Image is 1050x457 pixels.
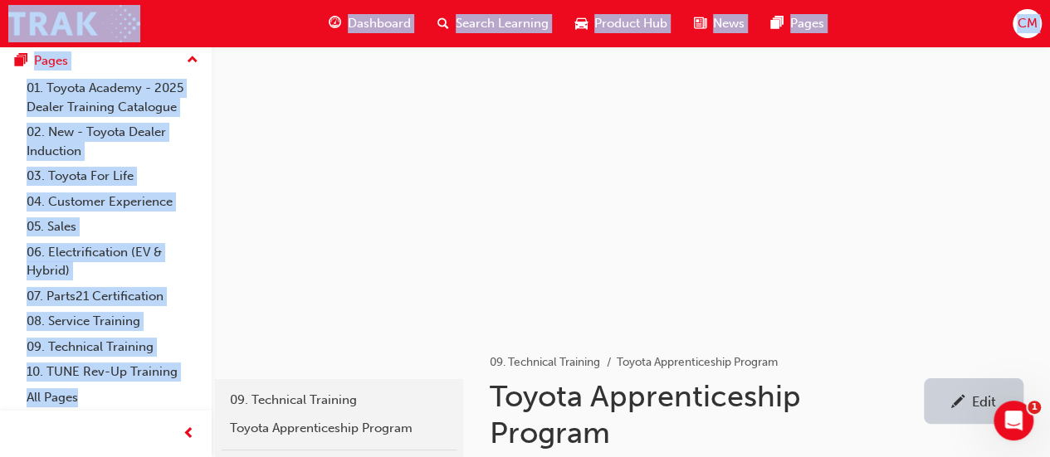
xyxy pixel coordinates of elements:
span: prev-icon [183,424,195,445]
span: CM [1017,14,1037,33]
div: Edit [972,393,996,410]
button: CM [1013,9,1042,38]
a: search-iconSearch Learning [424,7,562,41]
a: 09. Technical Training [490,355,600,369]
button: Pages [7,46,205,76]
a: 06. Electrification (EV & Hybrid) [20,240,205,284]
a: 09. Technical Training [222,386,457,415]
a: guage-iconDashboard [315,7,424,41]
span: pages-icon [15,54,27,69]
span: guage-icon [329,13,341,34]
span: search-icon [437,13,449,34]
iframe: Intercom live chat [994,401,1033,440]
span: 1 [1028,401,1041,414]
a: 08. Service Training [20,309,205,334]
span: car-icon [575,13,588,34]
span: pencil-icon [951,395,965,411]
span: pages-icon [771,13,784,34]
a: pages-iconPages [758,7,838,41]
a: 01. Toyota Academy - 2025 Dealer Training Catalogue [20,75,205,119]
span: Dashboard [348,14,411,33]
a: All Pages [20,385,205,411]
div: 09. Technical Training [230,391,448,410]
a: Toyota Apprenticeship Program [222,414,457,443]
a: 05. Sales [20,214,205,240]
a: 10. TUNE Rev-Up Training [20,359,205,385]
span: up-icon [187,50,198,71]
div: Pages [34,51,68,70]
span: Product Hub [594,14,667,33]
span: News [713,14,745,33]
span: news-icon [694,13,706,34]
div: Toyota Apprenticeship Program [230,419,448,438]
a: 03. Toyota For Life [20,163,205,189]
img: Trak [8,5,140,42]
a: 09. Technical Training [20,334,205,360]
a: 04. Customer Experience [20,189,205,215]
span: Pages [790,14,824,33]
h1: Toyota Apprenticeship Program [490,378,924,450]
a: car-iconProduct Hub [562,7,681,41]
a: news-iconNews [681,7,758,41]
li: Toyota Apprenticeship Program [617,353,778,372]
a: 07. Parts21 Certification [20,284,205,309]
span: Search Learning [456,14,549,33]
a: 02. New - Toyota Dealer Induction [20,119,205,163]
a: Edit [924,378,1023,424]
